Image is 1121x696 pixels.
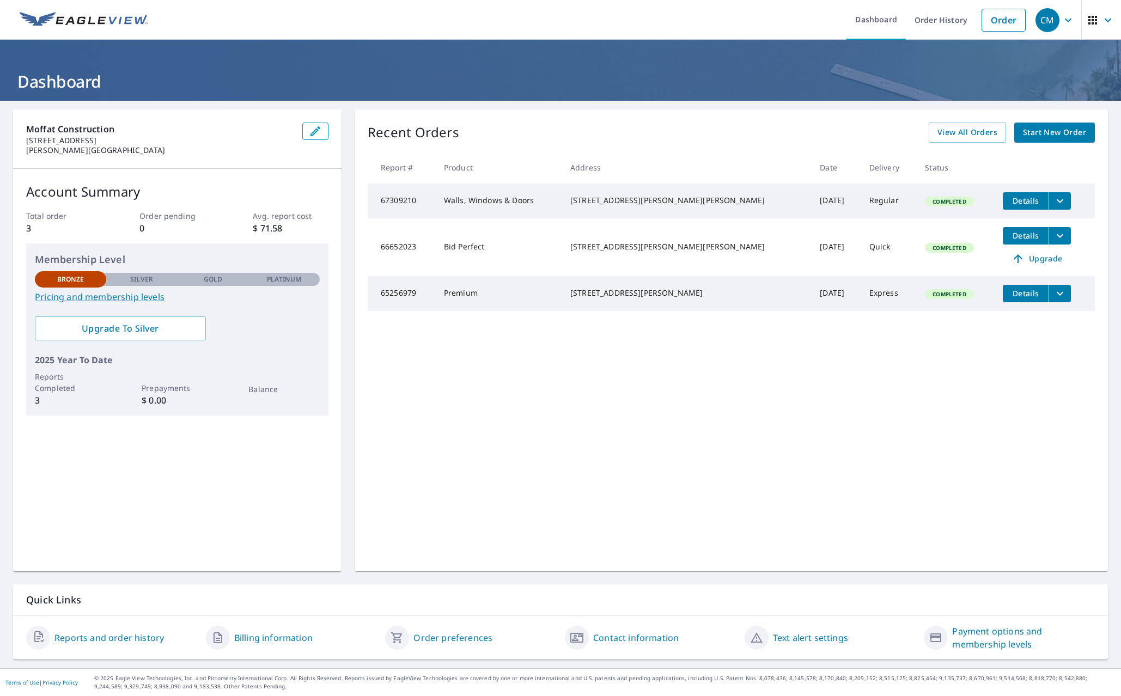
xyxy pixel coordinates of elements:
[413,631,492,644] a: Order preferences
[435,151,562,184] th: Product
[44,322,197,334] span: Upgrade To Silver
[26,210,102,222] p: Total order
[926,244,972,252] span: Completed
[368,123,459,143] p: Recent Orders
[35,371,106,394] p: Reports Completed
[42,679,78,686] a: Privacy Policy
[35,252,320,267] p: Membership Level
[130,274,153,284] p: Silver
[1009,196,1042,206] span: Details
[20,12,148,28] img: EV Logo
[5,679,78,686] p: |
[435,276,562,311] td: Premium
[811,218,861,276] td: [DATE]
[139,222,215,235] p: 0
[1003,250,1071,267] a: Upgrade
[929,123,1006,143] a: View All Orders
[94,674,1116,691] p: © 2025 Eagle View Technologies, Inc. and Pictometry International Corp. All Rights Reserved. Repo...
[1009,230,1042,241] span: Details
[570,241,802,252] div: [STREET_ADDRESS][PERSON_NAME][PERSON_NAME]
[26,222,102,235] p: 3
[952,625,1095,651] a: Payment options and membership levels
[861,276,917,311] td: Express
[811,184,861,218] td: [DATE]
[1003,285,1049,302] button: detailsBtn-65256979
[861,184,917,218] td: Regular
[1009,288,1042,298] span: Details
[926,198,972,205] span: Completed
[57,274,84,284] p: Bronze
[926,290,972,298] span: Completed
[26,182,328,202] p: Account Summary
[13,70,1108,93] h1: Dashboard
[916,151,994,184] th: Status
[861,151,917,184] th: Delivery
[26,593,1095,607] p: Quick Links
[773,631,848,644] a: Text alert settings
[248,383,320,395] p: Balance
[937,126,997,139] span: View All Orders
[435,218,562,276] td: Bid Perfect
[435,184,562,218] td: Walls, Windows & Doors
[562,151,811,184] th: Address
[1003,192,1049,210] button: detailsBtn-67309210
[982,9,1026,32] a: Order
[267,274,301,284] p: Platinum
[142,394,213,407] p: $ 0.00
[1014,123,1095,143] a: Start New Order
[234,631,313,644] a: Billing information
[54,631,164,644] a: Reports and order history
[253,210,328,222] p: Avg. report cost
[1009,252,1064,265] span: Upgrade
[570,195,802,206] div: [STREET_ADDRESS][PERSON_NAME][PERSON_NAME]
[26,136,294,145] p: [STREET_ADDRESS]
[570,288,802,298] div: [STREET_ADDRESS][PERSON_NAME]
[26,123,294,136] p: Moffat Construction
[139,210,215,222] p: Order pending
[861,218,917,276] td: Quick
[593,631,679,644] a: Contact information
[35,394,106,407] p: 3
[368,184,435,218] td: 67309210
[204,274,222,284] p: Gold
[35,290,320,303] a: Pricing and membership levels
[368,276,435,311] td: 65256979
[811,276,861,311] td: [DATE]
[35,316,206,340] a: Upgrade To Silver
[253,222,328,235] p: $ 71.58
[811,151,861,184] th: Date
[142,382,213,394] p: Prepayments
[1035,8,1059,32] div: CM
[1049,285,1071,302] button: filesDropdownBtn-65256979
[368,151,435,184] th: Report #
[1023,126,1086,139] span: Start New Order
[1049,227,1071,245] button: filesDropdownBtn-66652023
[5,679,39,686] a: Terms of Use
[1049,192,1071,210] button: filesDropdownBtn-67309210
[368,218,435,276] td: 66652023
[1003,227,1049,245] button: detailsBtn-66652023
[26,145,294,155] p: [PERSON_NAME][GEOGRAPHIC_DATA]
[35,353,320,367] p: 2025 Year To Date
